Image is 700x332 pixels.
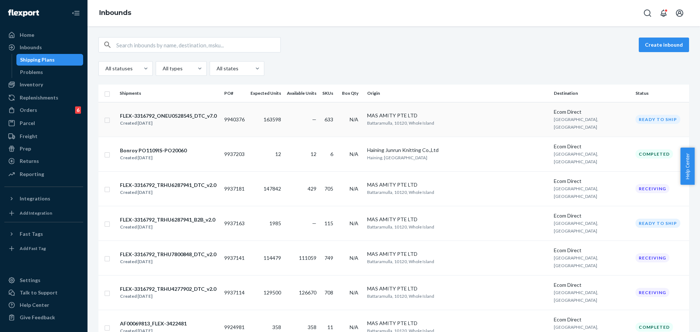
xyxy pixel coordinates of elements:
span: 12 [311,151,316,157]
th: Status [633,85,689,102]
span: 115 [324,220,333,226]
div: Receiving [635,184,669,193]
div: Give Feedback [20,314,55,321]
span: Battaramulla, 10120, Whole Island [367,120,434,126]
span: 705 [324,185,333,192]
div: Inventory [20,81,43,88]
button: Create inbound [639,38,689,52]
a: Inventory [4,79,83,90]
div: FLEX-3316792_TRHU7800848_DTC_v2.0 [120,251,216,258]
div: Returns [20,157,39,165]
td: 9940376 [221,102,248,137]
span: N/A [350,220,358,226]
span: N/A [350,151,358,157]
a: Orders6 [4,104,83,116]
a: Returns [4,155,83,167]
div: Ready to ship [635,115,680,124]
td: 9937114 [221,275,248,310]
th: Destination [551,85,633,102]
div: Completed [635,149,673,159]
div: AF00069813_FLEX-3422481 [120,320,187,327]
span: Battaramulla, 10120, Whole Island [367,224,434,230]
div: Talk to Support [20,289,58,296]
div: Ecom Direct [554,247,630,254]
div: MAS AMITY PTE LTD [367,112,548,119]
a: Reporting [4,168,83,180]
td: 9937141 [221,241,248,275]
div: Reporting [20,171,44,178]
span: N/A [350,324,358,330]
div: FLEX-3316792_TRHU6287941_B2B_v2.0 [120,216,215,223]
div: Settings [20,277,40,284]
td: 9937181 [221,171,248,206]
div: Ecom Direct [554,143,630,150]
span: 129500 [264,289,281,296]
button: Open Search Box [640,6,655,20]
span: [GEOGRAPHIC_DATA], [GEOGRAPHIC_DATA] [554,186,598,199]
input: Search inbounds by name, destination, msku... [116,38,280,52]
span: [GEOGRAPHIC_DATA], [GEOGRAPHIC_DATA] [554,255,598,268]
a: Problems [16,66,83,78]
span: Support [15,5,41,12]
a: Replenishments [4,92,83,103]
button: Fast Tags [4,228,83,240]
div: Ecom Direct [554,212,630,219]
span: — [312,220,316,226]
th: Available Units [284,85,319,102]
span: [GEOGRAPHIC_DATA], [GEOGRAPHIC_DATA] [554,151,598,164]
div: Problems [20,69,43,76]
input: All states [216,65,217,72]
span: Battaramulla, 10120, Whole Island [367,190,434,195]
div: Add Fast Tag [20,245,46,251]
th: Shipments [117,85,221,102]
a: Add Integration [4,207,83,219]
span: 147842 [264,185,281,192]
div: Created [DATE] [120,154,187,161]
th: Origin [364,85,551,102]
td: 9937203 [221,137,248,171]
span: N/A [350,289,358,296]
div: Ecom Direct [554,281,630,289]
div: FLEX-3316792_ONEU0528545_DTC_v7.0 [120,112,217,120]
div: Ecom Direct [554,177,630,185]
span: 11 [327,324,333,330]
button: Open notifications [656,6,671,20]
button: Help Center [680,148,695,185]
div: MAS AMITY PTE LTD [367,216,548,223]
span: [GEOGRAPHIC_DATA], [GEOGRAPHIC_DATA] [554,220,598,234]
button: Give Feedback [4,312,83,323]
div: MAS AMITY PTE LTD [367,320,548,327]
div: MAS AMITY PTE LTD [367,181,548,188]
span: 1985 [269,220,281,226]
span: Battaramulla, 10120, Whole Island [367,293,434,299]
th: PO# [221,85,248,102]
div: Ecom Direct [554,316,630,323]
div: Shipping Plans [20,56,55,63]
div: Orders [20,106,37,114]
div: Home [20,31,34,39]
div: Fast Tags [20,230,43,238]
span: [GEOGRAPHIC_DATA], [GEOGRAPHIC_DATA] [554,117,598,130]
div: MAS AMITY PTE LTD [367,285,548,292]
span: Haining, [GEOGRAPHIC_DATA] [367,155,427,160]
span: 6 [330,151,333,157]
a: Settings [4,274,83,286]
a: Help Center [4,299,83,311]
a: Add Fast Tag [4,243,83,254]
div: Ready to ship [635,219,680,228]
a: Inbounds [99,9,131,17]
span: 358 [272,324,281,330]
div: FLEX-3316792_TRHU4277902_DTC_v2.0 [120,285,216,293]
a: Freight [4,130,83,142]
span: N/A [350,185,358,192]
th: SKUs [319,85,339,102]
button: Open account menu [672,6,687,20]
span: 111059 [299,255,316,261]
input: All types [162,65,163,72]
a: Home [4,29,83,41]
img: Flexport logo [8,9,39,17]
div: Receiving [635,288,669,297]
span: Battaramulla, 10120, Whole Island [367,259,434,264]
div: Prep [20,145,31,152]
th: Box Qty [339,85,364,102]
